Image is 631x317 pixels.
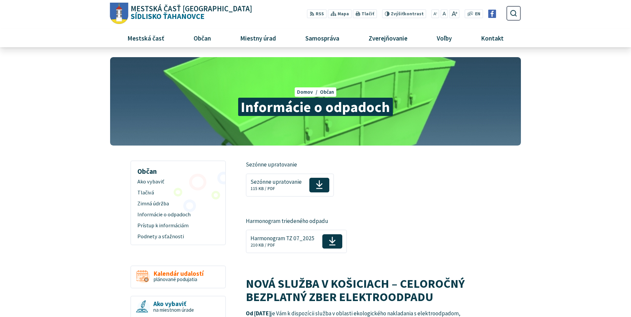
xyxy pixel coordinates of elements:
[133,209,223,220] a: Informácie o odpadoch
[133,162,223,176] h3: Občan
[250,179,302,185] span: Sezónne upratovanie
[316,11,324,18] span: RSS
[237,29,278,47] span: Miestny úrad
[440,9,448,18] button: Nastaviť pôvodnú veľkosť písma
[133,187,223,198] a: Tlačivá
[297,89,313,95] span: Domov
[238,98,393,116] span: Informácie o odpadoch
[115,29,176,47] a: Mestská časť
[479,29,506,47] span: Kontakt
[137,176,219,187] span: Ako vybaviť
[110,3,128,24] img: Prejsť na domovskú stránku
[449,9,459,18] button: Zväčšiť veľkosť písma
[338,11,349,18] span: Mapa
[137,231,219,242] span: Podnety a sťažnosti
[488,10,496,18] img: Prejsť na Facebook stránku
[391,11,424,17] span: kontrast
[137,187,219,198] span: Tlačivá
[246,160,470,169] p: Sezónne upratovanie
[293,29,352,47] a: Samospráva
[382,9,426,18] button: Zvýšiťkontrast
[154,270,204,277] span: Kalendár udalostí
[133,198,223,209] a: Zimná údržba
[246,217,470,226] p: Harmonogram triedeného odpadu
[246,230,347,253] a: Harmonogram TZ 07_2025210 KB / PDF
[328,9,352,18] a: Mapa
[353,9,377,18] button: Tlačiť
[250,235,315,242] span: Harmonogram TZ 07_2025
[133,176,223,187] a: Ako vybaviť
[431,9,439,18] button: Zmenšiť veľkosť písma
[362,11,374,17] span: Tlačiť
[137,198,219,209] span: Zimná údržba
[320,89,334,95] a: Občan
[434,29,454,47] span: Voľby
[297,89,320,95] a: Domov
[125,29,167,47] span: Mestská časť
[133,231,223,242] a: Podnety a sťažnosti
[303,29,342,47] span: Samospráva
[137,220,219,231] span: Prístup k informáciám
[153,300,194,307] span: Ako vybaviť
[246,276,465,304] span: NOVÁ SLUŽBA V KOŠICIACH – CELOROČNÝ BEZPLATNÝ ZBER ELEKTROODPADU
[131,5,252,13] span: Mestská časť [GEOGRAPHIC_DATA]
[130,265,226,288] a: Kalendár udalostí plánované podujatia
[153,307,194,313] span: na miestnom úrade
[137,209,219,220] span: Informácie o odpadoch
[110,3,252,24] a: Logo Sídlisko Ťahanovce, prejsť na domovskú stránku.
[181,29,223,47] a: Občan
[250,242,275,248] span: 210 KB / PDF
[357,29,420,47] a: Zverejňovanie
[250,186,275,191] span: 115 KB / PDF
[246,173,334,197] a: Sezónne upratovanie115 KB / PDF
[128,5,252,20] span: Sídlisko Ťahanovce
[475,11,480,18] span: EN
[191,29,213,47] span: Občan
[469,29,516,47] a: Kontakt
[366,29,410,47] span: Zverejňovanie
[391,11,404,17] span: Zvýšiť
[473,11,482,18] a: EN
[246,310,271,317] strong: Od [DATE]
[425,29,464,47] a: Voľby
[133,220,223,231] a: Prístup k informáciám
[307,9,327,18] a: RSS
[154,276,197,282] span: plánované podujatia
[228,29,288,47] a: Miestny úrad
